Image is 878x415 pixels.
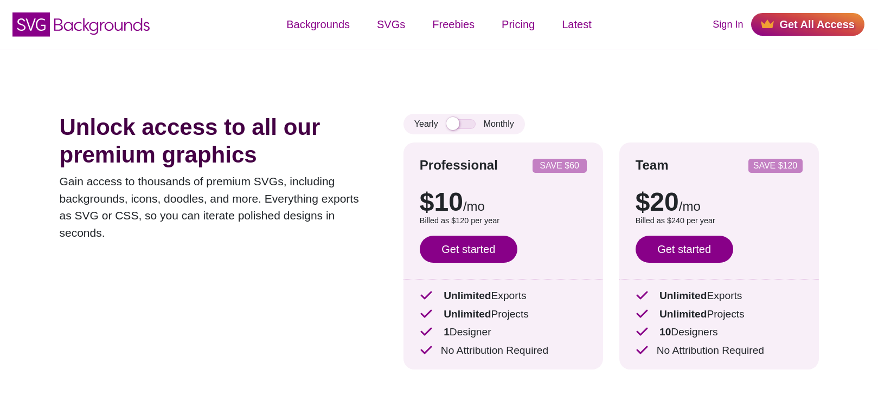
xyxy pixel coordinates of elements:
[444,290,491,301] strong: Unlimited
[753,161,798,170] p: SAVE $120
[659,326,671,338] strong: 10
[420,325,587,340] p: Designer
[751,13,864,36] a: Get All Access
[444,308,491,320] strong: Unlimited
[403,114,525,134] div: Yearly Monthly
[636,158,669,172] strong: Team
[636,215,803,227] p: Billed as $240 per year
[636,189,803,215] p: $20
[636,325,803,340] p: Designers
[548,8,605,41] a: Latest
[659,290,707,301] strong: Unlimited
[636,236,733,263] a: Get started
[420,307,587,322] p: Projects
[60,114,371,168] h1: Unlock access to all our premium graphics
[636,307,803,322] p: Projects
[679,199,701,213] span: /mo
[537,161,582,170] p: SAVE $60
[419,8,488,41] a: Freebies
[488,8,548,41] a: Pricing
[659,308,707,320] strong: Unlimited
[420,158,498,172] strong: Professional
[420,236,517,263] a: Get started
[713,17,743,32] a: Sign In
[636,288,803,304] p: Exports
[60,173,371,241] p: Gain access to thousands of premium SVGs, including backgrounds, icons, doodles, and more. Everyt...
[420,288,587,304] p: Exports
[363,8,419,41] a: SVGs
[420,189,587,215] p: $10
[444,326,450,338] strong: 1
[273,8,363,41] a: Backgrounds
[636,343,803,359] p: No Attribution Required
[463,199,485,213] span: /mo
[420,215,587,227] p: Billed as $120 per year
[420,343,587,359] p: No Attribution Required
